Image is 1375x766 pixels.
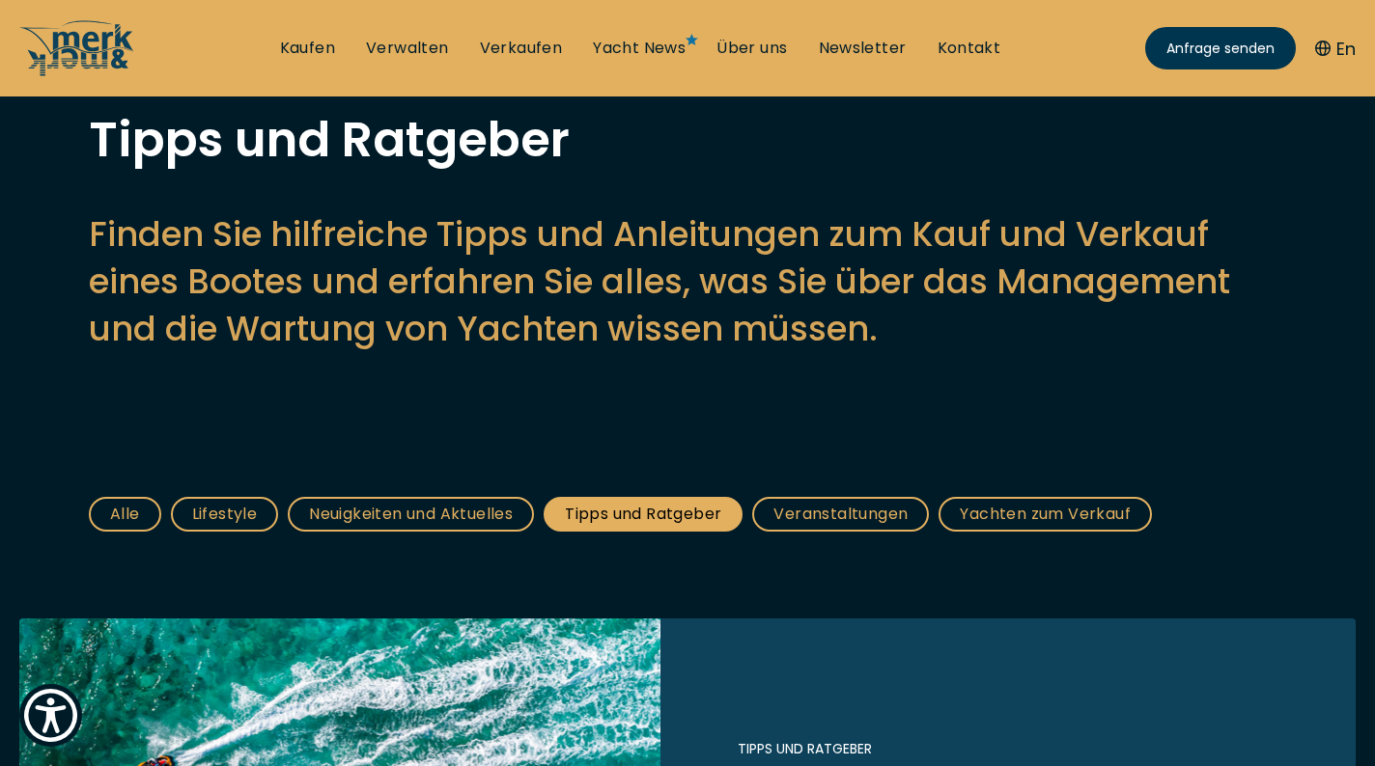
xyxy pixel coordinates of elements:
a: Kontakt [938,38,1001,59]
a: Verwalten [366,38,449,59]
span: Anfrage senden [1166,39,1275,59]
a: Anfrage senden [1145,27,1296,69]
button: En [1315,36,1356,62]
a: Yacht News [593,38,686,59]
h1: Tipps und Ratgeber [89,116,1286,164]
button: Show Accessibility Preferences [19,684,82,747]
a: Verkaufen [480,38,563,59]
a: Veranstaltungen [752,497,929,532]
a: Neuigkeiten und Aktuelles [288,497,534,532]
a: Tipps und Ratgeber [544,497,743,532]
a: Kaufen [280,38,335,59]
a: Lifestyle [171,497,279,532]
a: Alle [89,497,161,532]
a: Über uns [716,38,787,59]
a: Newsletter [819,38,907,59]
a: Yachten zum Verkauf [939,497,1152,532]
h2: Finden Sie hilfreiche Tipps und Anleitungen zum Kauf und Verkauf eines Bootes und erfahren Sie al... [89,210,1286,352]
